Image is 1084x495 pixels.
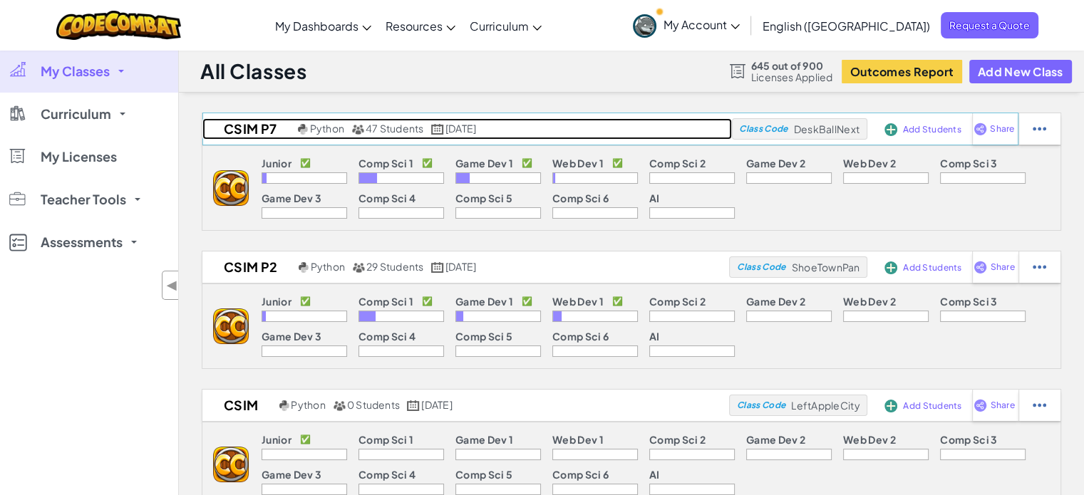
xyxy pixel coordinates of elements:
[422,157,433,169] p: ✅
[552,330,609,342] p: Comp Sci 6
[884,400,897,412] img: IconAddStudents.svg
[262,296,291,307] p: Junior
[649,157,706,169] p: Comp Sci 2
[522,296,532,307] p: ✅
[751,60,833,71] span: 645 out of 900
[262,192,321,204] p: Game Dev 3
[311,260,345,273] span: Python
[333,400,346,411] img: MultipleUsers.png
[463,6,549,45] a: Curriculum
[445,122,476,135] span: [DATE]
[552,157,604,169] p: Web Dev 1
[649,469,660,480] p: AI
[763,19,930,33] span: English ([GEOGRAPHIC_DATA])
[746,157,805,169] p: Game Dev 2
[746,434,805,445] p: Game Dev 2
[310,122,344,135] span: Python
[347,398,400,411] span: 0 Students
[41,65,110,78] span: My Classes
[300,434,311,445] p: ✅
[903,402,961,410] span: Add Students
[202,256,729,278] a: CSIM P2 Python 29 Students [DATE]
[202,395,276,416] h2: CSIM
[202,256,295,278] h2: CSIM P2
[739,125,788,133] span: Class Code
[664,17,740,32] span: My Account
[358,157,413,169] p: Comp Sci 1
[1033,261,1046,273] img: IconStudentEllipsis.svg
[455,434,513,445] p: Game Dev 1
[366,122,424,135] span: 47 Students
[737,401,785,410] span: Class Code
[843,157,896,169] p: Web Dev 2
[298,124,309,135] img: python.png
[407,400,420,411] img: calendar.svg
[649,330,660,342] p: AI
[300,157,311,169] p: ✅
[990,401,1014,410] span: Share
[974,261,987,273] img: IconShare_Purple.svg
[431,262,444,273] img: calendar.svg
[455,330,512,342] p: Comp Sci 5
[794,123,860,135] span: DeskBallNext
[56,11,181,40] a: CodeCombat logo
[455,296,513,307] p: Game Dev 1
[421,398,452,411] span: [DATE]
[262,330,321,342] p: Game Dev 3
[352,262,365,273] img: MultipleUsers.png
[213,170,249,206] img: logo
[974,399,987,412] img: IconShare_Purple.svg
[378,6,463,45] a: Resources
[455,192,512,204] p: Comp Sci 5
[366,260,424,273] span: 29 Students
[522,157,532,169] p: ✅
[612,157,623,169] p: ✅
[422,296,433,307] p: ✅
[552,296,604,307] p: Web Dev 1
[842,60,962,83] a: Outcomes Report
[351,124,364,135] img: MultipleUsers.png
[755,6,937,45] a: English ([GEOGRAPHIC_DATA])
[213,447,249,482] img: logo
[262,157,291,169] p: Junior
[275,19,358,33] span: My Dashboards
[792,261,860,273] span: ShoeTownPan
[940,434,997,445] p: Comp Sci 3
[903,264,961,272] span: Add Students
[299,262,309,273] img: python.png
[358,330,415,342] p: Comp Sci 4
[262,469,321,480] p: Game Dev 3
[268,6,378,45] a: My Dashboards
[843,434,896,445] p: Web Dev 2
[358,192,415,204] p: Comp Sci 4
[470,19,529,33] span: Curriculum
[262,434,291,445] p: Junior
[791,399,860,412] span: LeftAppleCity
[751,71,833,83] span: Licenses Applied
[445,260,476,273] span: [DATE]
[300,296,311,307] p: ✅
[455,469,512,480] p: Comp Sci 5
[358,469,415,480] p: Comp Sci 4
[612,296,623,307] p: ✅
[279,400,290,411] img: python.png
[41,150,117,163] span: My Licenses
[1033,399,1046,412] img: IconStudentEllipsis.svg
[990,263,1014,271] span: Share
[431,124,444,135] img: calendar.svg
[737,263,785,271] span: Class Code
[213,308,249,344] img: logo
[202,395,729,416] a: CSIM Python 0 Students [DATE]
[455,157,513,169] p: Game Dev 1
[649,192,660,204] p: AI
[941,12,1038,38] a: Request a Quote
[940,296,997,307] p: Comp Sci 3
[166,275,178,296] span: ◀
[552,434,604,445] p: Web Dev 1
[41,108,111,120] span: Curriculum
[626,3,747,48] a: My Account
[202,118,732,140] a: CSIM P7 Python 47 Students [DATE]
[358,434,413,445] p: Comp Sci 1
[884,261,897,274] img: IconAddStudents.svg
